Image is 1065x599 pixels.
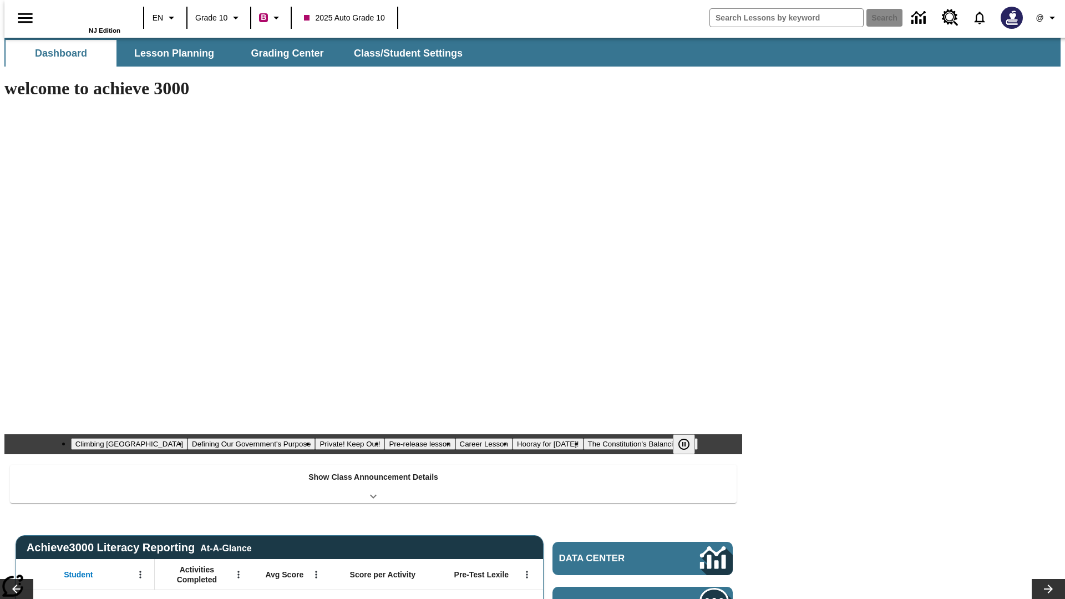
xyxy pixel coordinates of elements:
[354,47,463,60] span: Class/Student Settings
[160,565,234,585] span: Activities Completed
[64,570,93,580] span: Student
[905,3,935,33] a: Data Center
[1036,12,1043,24] span: @
[200,541,251,554] div: At-A-Glance
[4,38,1061,67] div: SubNavbar
[119,40,230,67] button: Lesson Planning
[35,47,87,60] span: Dashboard
[519,566,535,583] button: Open Menu
[9,2,42,34] button: Open side menu
[552,542,733,575] a: Data Center
[191,8,247,28] button: Grade: Grade 10, Select a grade
[345,40,471,67] button: Class/Student Settings
[673,434,695,454] button: Pause
[71,438,187,450] button: Slide 1 Climbing Mount Tai
[455,438,513,450] button: Slide 5 Career Lesson
[153,12,163,24] span: EN
[187,438,315,450] button: Slide 2 Defining Our Government's Purpose
[261,11,266,24] span: B
[27,541,252,554] span: Achieve3000 Literacy Reporting
[4,78,742,99] h1: welcome to achieve 3000
[48,4,120,34] div: Home
[384,438,455,450] button: Slide 4 Pre-release lesson
[89,27,120,34] span: NJ Edition
[265,570,303,580] span: Avg Score
[559,553,663,564] span: Data Center
[673,434,706,454] div: Pause
[1001,7,1023,29] img: Avatar
[230,566,247,583] button: Open Menu
[48,5,120,27] a: Home
[454,570,509,580] span: Pre-Test Lexile
[315,438,384,450] button: Slide 3 Private! Keep Out!
[710,9,863,27] input: search field
[132,566,149,583] button: Open Menu
[308,471,438,483] p: Show Class Announcement Details
[304,12,384,24] span: 2025 Auto Grade 10
[6,40,116,67] button: Dashboard
[232,40,343,67] button: Grading Center
[994,3,1029,32] button: Select a new avatar
[1029,8,1065,28] button: Profile/Settings
[4,40,473,67] div: SubNavbar
[584,438,698,450] button: Slide 7 The Constitution's Balancing Act
[10,465,737,503] div: Show Class Announcement Details
[134,47,214,60] span: Lesson Planning
[195,12,227,24] span: Grade 10
[1032,579,1065,599] button: Lesson carousel, Next
[308,566,324,583] button: Open Menu
[965,3,994,32] a: Notifications
[513,438,584,450] button: Slide 6 Hooray for Constitution Day!
[255,8,287,28] button: Boost Class color is violet red. Change class color
[148,8,183,28] button: Language: EN, Select a language
[251,47,323,60] span: Grading Center
[935,3,965,33] a: Resource Center, Will open in new tab
[350,570,416,580] span: Score per Activity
